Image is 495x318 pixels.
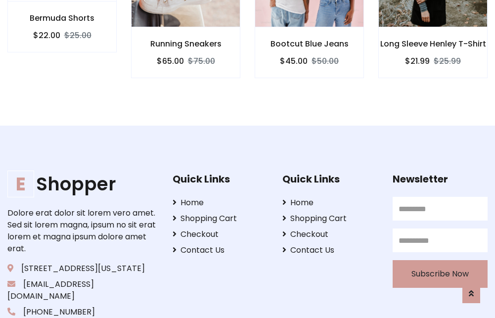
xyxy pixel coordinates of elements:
a: Checkout [282,228,377,240]
h6: Bermuda Shorts [8,13,116,23]
span: E [7,171,34,197]
button: Subscribe Now [393,260,488,288]
a: EShopper [7,173,157,195]
a: Home [282,197,377,209]
a: Checkout [173,228,268,240]
h6: $22.00 [33,31,60,40]
del: $75.00 [188,55,215,67]
h6: $21.99 [405,56,430,66]
a: Shopping Cart [173,213,268,225]
a: Home [173,197,268,209]
del: $25.00 [64,30,91,41]
h1: Shopper [7,173,157,195]
h6: $65.00 [157,56,184,66]
del: $50.00 [312,55,339,67]
h5: Quick Links [282,173,377,185]
p: Dolore erat dolor sit lorem vero amet. Sed sit lorem magna, ipsum no sit erat lorem et magna ipsu... [7,207,157,255]
a: Contact Us [173,244,268,256]
h5: Newsletter [393,173,488,185]
a: Contact Us [282,244,377,256]
p: [PHONE_NUMBER] [7,306,157,318]
p: [STREET_ADDRESS][US_STATE] [7,263,157,274]
p: [EMAIL_ADDRESS][DOMAIN_NAME] [7,278,157,302]
h6: Running Sneakers [132,39,240,48]
h6: $45.00 [280,56,308,66]
h5: Quick Links [173,173,268,185]
a: Shopping Cart [282,213,377,225]
h6: Long Sleeve Henley T-Shirt [379,39,487,48]
h6: Bootcut Blue Jeans [255,39,363,48]
del: $25.99 [434,55,461,67]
